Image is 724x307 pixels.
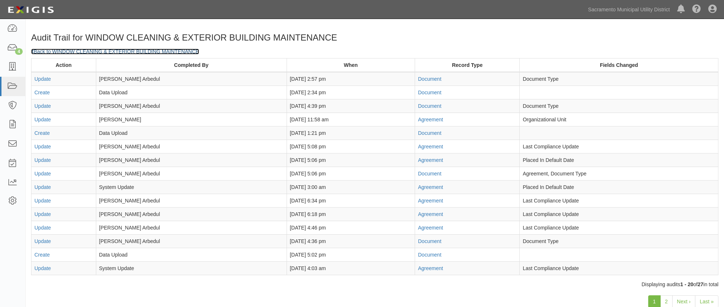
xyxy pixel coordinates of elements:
td: [DATE] 5:02 pm [287,248,415,262]
td: [DATE] 4:36 pm [287,235,415,248]
td: [DATE] 3:00 am [287,181,415,194]
td: [PERSON_NAME] Arbedul [96,208,287,221]
td: [DATE] 4:03 am [287,262,415,275]
th: Action [31,58,96,72]
div: 4 [15,48,23,55]
a: Document [418,130,441,136]
i: Help Center - Complianz [692,5,701,14]
td: System Update [96,262,287,275]
a: Update [34,198,51,204]
a: Update [34,171,51,177]
td: Last Compliance Update [520,262,719,275]
td: Last Compliance Update [520,221,719,235]
a: Update [34,144,51,149]
td: Agreement, Document Type [520,167,719,181]
a: Back to WINDOW CLEANING & EXTERIOR BUILDING MAINTENANCE [31,49,199,54]
a: Create [34,90,50,95]
a: Update [34,117,51,122]
td: [PERSON_NAME] [96,113,287,126]
a: Update [34,238,51,244]
td: [PERSON_NAME] Arbedul [96,153,287,167]
th: Completed By [96,58,287,72]
a: Agreement [418,184,443,190]
a: Document [418,90,441,95]
a: Document [418,76,441,82]
th: Fields Changed [520,58,719,72]
a: Create [34,252,50,258]
a: Agreement [418,157,443,163]
td: [DATE] 1:21 pm [287,126,415,140]
img: logo-5460c22ac91f19d4615b14bd174203de0afe785f0fc80cf4dbbc73dc1793850b.png [5,3,56,16]
div: Displaying audits of in total [26,281,724,288]
a: Agreement [418,265,443,271]
td: Document Type [520,72,719,86]
td: Document Type [520,235,719,248]
a: Document [418,103,441,109]
td: [DATE] 2:57 pm [287,72,415,86]
a: Create [34,130,50,136]
td: [DATE] 11:58 am [287,113,415,126]
td: [PERSON_NAME] Arbedul [96,72,287,86]
td: Data Upload [96,86,287,99]
td: Placed In Default Date [520,153,719,167]
a: Update [34,225,51,231]
h1: Audit Trail for WINDOW CLEANING & EXTERIOR BUILDING MAINTENANCE [31,33,719,42]
td: [PERSON_NAME] Arbedul [96,235,287,248]
td: [DATE] 5:06 pm [287,153,415,167]
td: [PERSON_NAME] Arbedul [96,140,287,153]
td: [DATE] 5:08 pm [287,140,415,153]
b: 1 - 20 [680,281,694,287]
td: Document Type [520,99,719,113]
td: [PERSON_NAME] Arbedul [96,167,287,181]
td: Placed In Default Date [520,181,719,194]
td: Data Upload [96,126,287,140]
td: Last Compliance Update [520,208,719,221]
td: Organizational Unit [520,113,719,126]
a: Update [34,211,51,217]
a: Update [34,184,51,190]
td: [DATE] 4:39 pm [287,99,415,113]
td: [PERSON_NAME] Arbedul [96,99,287,113]
a: Update [34,265,51,271]
td: [DATE] 2:34 pm [287,86,415,99]
a: Document [418,171,441,177]
th: When [287,58,415,72]
a: Document [418,252,441,258]
a: Agreement [418,144,443,149]
b: 27 [698,281,704,287]
td: Last Compliance Update [520,140,719,153]
th: Record Type [415,58,520,72]
a: Update [34,76,51,82]
td: Data Upload [96,248,287,262]
a: Sacramento Municipal Utility District [585,2,673,17]
td: Last Compliance Update [520,194,719,208]
a: Agreement [418,198,443,204]
td: System Update [96,181,287,194]
td: [DATE] 6:34 pm [287,194,415,208]
td: [DATE] 6:18 pm [287,208,415,221]
a: Update [34,103,51,109]
a: Agreement [418,211,443,217]
td: [DATE] 5:06 pm [287,167,415,181]
td: [DATE] 4:46 pm [287,221,415,235]
a: Update [34,157,51,163]
td: [PERSON_NAME] Arbedul [96,194,287,208]
a: Agreement [418,117,443,122]
a: Agreement [418,225,443,231]
td: [PERSON_NAME] Arbedul [96,221,287,235]
a: Document [418,238,441,244]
